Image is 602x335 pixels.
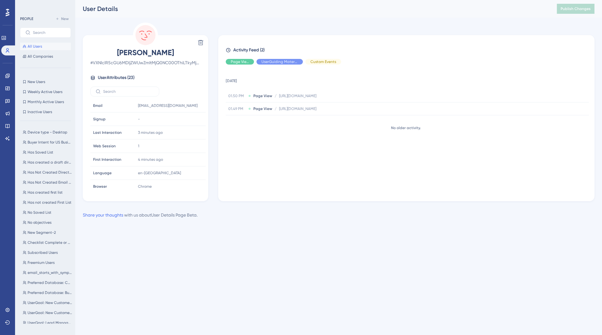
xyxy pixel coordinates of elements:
span: UserGoal: New Customers, Campaigns [28,310,72,315]
div: PEOPLE [20,16,33,21]
span: UserGoal: New Customers, Lead Management [28,300,72,305]
a: Share your thoughts [83,212,123,217]
span: Checklist Complete or Dismissed [28,240,72,245]
span: User Attributes ( 23 ) [98,74,135,81]
span: New Users [28,79,45,84]
button: Buyer Intent for US Business [20,139,75,146]
span: Subscribed Users [28,250,58,255]
span: Has Not Created Email Campaign [28,180,72,185]
button: Device type - Desktop [20,128,75,136]
button: All Users [20,43,71,50]
span: Buyer Intent for US Business [28,140,72,145]
span: Web Session [93,144,116,149]
span: Has Not Created Direct Mail Campaign [28,170,72,175]
button: UserGoal: Lead Management, Campaigns [20,319,75,327]
span: Page View [253,106,272,111]
span: Page View [253,93,272,98]
button: No objectives [20,219,75,226]
button: Subscribed Users [20,249,75,256]
time: 4 minutes ago [138,157,163,162]
span: - [138,117,140,122]
button: Checklist Complete or Dismissed [20,239,75,246]
span: [EMAIL_ADDRESS][DOMAIN_NAME] [138,103,198,108]
button: Freemium Users [20,259,75,266]
span: 01.49 PM [228,106,246,111]
span: Custom Events [310,59,336,64]
span: Weekly Active Users [28,89,62,94]
button: Has created a draft direct mail campaign [20,159,75,166]
span: Preferred Database: Business [28,290,72,295]
button: All Companies [20,53,71,60]
span: Inactive Users [28,109,52,114]
button: No Saved List [20,209,75,216]
div: User Details [83,4,541,13]
span: Chrome [138,184,152,189]
span: Activity Feed (2) [233,46,265,54]
span: Has created a draft direct mail campaign [28,160,72,165]
button: Has Saved List [20,149,75,156]
span: New [61,16,69,21]
button: Preferred Database: Business [20,289,75,296]
span: Has not created First List [28,200,71,205]
input: Search [33,30,66,35]
button: UserGoal: New Customers, Lead Management [20,299,75,306]
span: 1 [138,144,139,149]
button: New Segment-2 [20,229,75,236]
button: New [53,15,71,23]
button: UserGoal: New Customers, Campaigns [20,309,75,317]
button: Monthly Active Users [20,98,71,106]
span: Has Saved List [28,150,53,155]
button: Has created first list [20,189,75,196]
span: Preferred Database: Consumer [28,280,72,285]
span: email_starts_with_symphony [28,270,72,275]
span: [PERSON_NAME] [90,48,201,58]
span: UserGoal: Lead Management, Campaigns [28,320,72,325]
button: email_starts_with_symphony [20,269,75,276]
span: Language [93,170,112,175]
span: 01.50 PM [228,93,246,98]
span: Freemium Users [28,260,55,265]
span: All Companies [28,54,53,59]
span: Browser [93,184,107,189]
span: en-[GEOGRAPHIC_DATA] [138,170,181,175]
div: with us about User Details Page Beta . [83,211,198,219]
span: Has created first list [28,190,63,195]
span: First Interaction [93,157,121,162]
button: New Users [20,78,71,86]
span: Email [93,103,103,108]
button: Has not created First List [20,199,75,206]
span: Last Interaction [93,130,122,135]
button: Publish Changes [557,4,594,14]
td: [DATE] [226,70,589,90]
span: / [275,93,277,98]
span: No Saved List [28,210,51,215]
span: / [275,106,277,111]
span: # VXNlclR5cGU6MDljZWUwZmItMjQ0NC00OThiLTkyMjEtMDcwMTlhMDc3N2E3 [90,59,201,66]
span: [URL][DOMAIN_NAME] [279,106,316,111]
span: Monthly Active Users [28,99,64,104]
span: Signup [93,117,106,122]
span: UserGuiding Material [261,59,298,64]
span: Page View [231,59,249,64]
span: New Segment-2 [28,230,56,235]
button: Has Not Created Email Campaign [20,179,75,186]
button: Has Not Created Direct Mail Campaign [20,169,75,176]
button: Inactive Users [20,108,71,116]
button: Preferred Database: Consumer [20,279,75,286]
input: Search [103,89,154,94]
span: Device type - Desktop [28,130,67,135]
span: Publish Changes [561,6,591,11]
span: All Users [28,44,42,49]
button: Weekly Active Users [20,88,71,96]
time: 3 minutes ago [138,130,163,135]
div: No older activity. [226,125,586,130]
span: No objectives [28,220,51,225]
span: [URL][DOMAIN_NAME] [279,93,316,98]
